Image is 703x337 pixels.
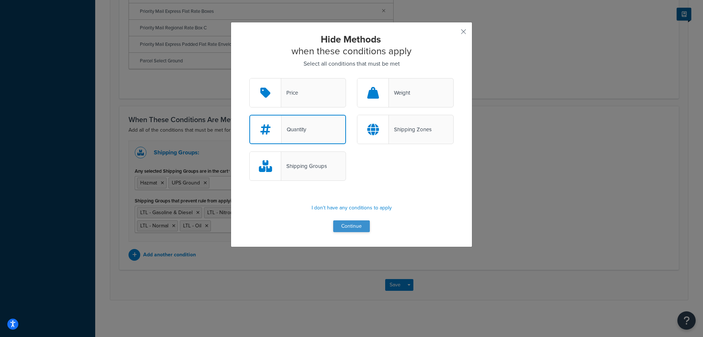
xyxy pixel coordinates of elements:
strong: Hide Methods [321,32,381,46]
h2: when these conditions apply [249,33,454,57]
div: Shipping Groups [281,161,327,171]
button: Continue [333,220,370,232]
div: Price [281,88,298,98]
p: Select all conditions that must be met [249,59,454,69]
div: Quantity [282,124,306,135]
div: Shipping Zones [389,124,432,135]
p: I don't have any conditions to apply [249,203,454,213]
div: Weight [389,88,410,98]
